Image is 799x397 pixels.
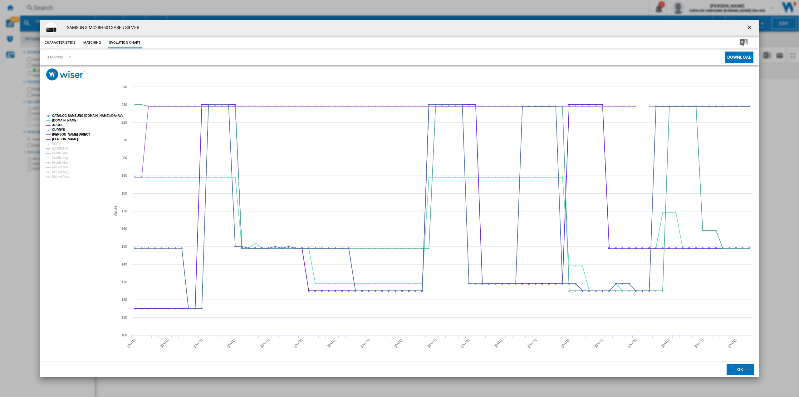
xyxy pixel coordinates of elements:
[64,25,140,31] h4: SAMSUNG MC28H5013ASEU SILVER
[159,338,170,348] tspan: [DATE]
[560,338,571,348] tspan: [DATE]
[121,156,127,160] tspan: 200
[121,315,127,319] tspan: 110
[193,338,203,348] tspan: [DATE]
[45,22,57,34] img: LV6PR_SQ1_0000000035_SILVER_SLf
[260,338,270,348] tspan: [DATE]
[730,37,757,48] button: Download in Excel
[52,133,90,136] tspan: [PERSON_NAME] DIRECT
[727,364,754,375] button: OK
[427,338,437,348] tspan: [DATE]
[694,338,704,348] tspan: [DATE]
[40,20,759,377] md-dialog: Product popup
[121,191,127,195] tspan: 180
[740,38,748,46] img: excel-24x24.png
[121,280,127,284] tspan: 130
[121,227,127,231] tspan: 160
[725,52,753,63] button: Download
[226,338,237,348] tspan: [DATE]
[326,338,337,348] tspan: [DATE]
[43,37,77,48] button: Characteristics
[121,85,127,89] tspan: 240
[121,138,127,142] tspan: 210
[52,114,123,117] tspan: CATALOG SAMSUNG [DOMAIN_NAME] (DA+AV)
[121,174,127,177] tspan: 190
[727,338,738,348] tspan: [DATE]
[744,22,757,34] button: getI18NText('BUTTONS.CLOSE_DIALOG')
[52,161,69,164] tspan: Profile Max
[660,338,671,348] tspan: [DATE]
[52,156,68,160] tspan: Profile Avg
[52,147,68,150] tspan: SAMSUNG
[493,338,504,348] tspan: [DATE]
[121,262,127,266] tspan: 140
[79,37,106,48] button: Matching
[52,128,65,132] tspan: CURRYS
[52,151,68,155] tspan: Profile Min
[52,175,69,178] tspan: Market Max
[47,55,63,59] div: 3 Months
[46,68,85,81] img: logo_wiser_300x94.png
[52,142,61,146] tspan: VERY
[460,338,470,348] tspan: [DATE]
[527,338,537,348] tspan: [DATE]
[52,123,64,127] tspan: ARGOS
[121,103,127,107] tspan: 230
[594,338,604,348] tspan: [DATE]
[52,170,68,174] tspan: Market Avg
[293,338,303,348] tspan: [DATE]
[113,206,118,216] tspan: Values
[121,121,127,124] tspan: 220
[393,338,404,348] tspan: [DATE]
[627,338,637,348] tspan: [DATE]
[52,137,78,141] tspan: [PERSON_NAME]
[126,338,136,348] tspan: [DATE]
[121,209,127,213] tspan: 170
[121,245,127,248] tspan: 150
[747,24,754,32] ng-md-icon: getI18NText('BUTTONS.CLOSE_DIALOG')
[108,37,142,48] button: Evolution chart
[121,298,127,301] tspan: 120
[52,119,77,122] tspan: [DOMAIN_NAME]
[121,333,127,337] tspan: 100
[52,166,68,169] tspan: Market Min
[360,338,370,348] tspan: [DATE]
